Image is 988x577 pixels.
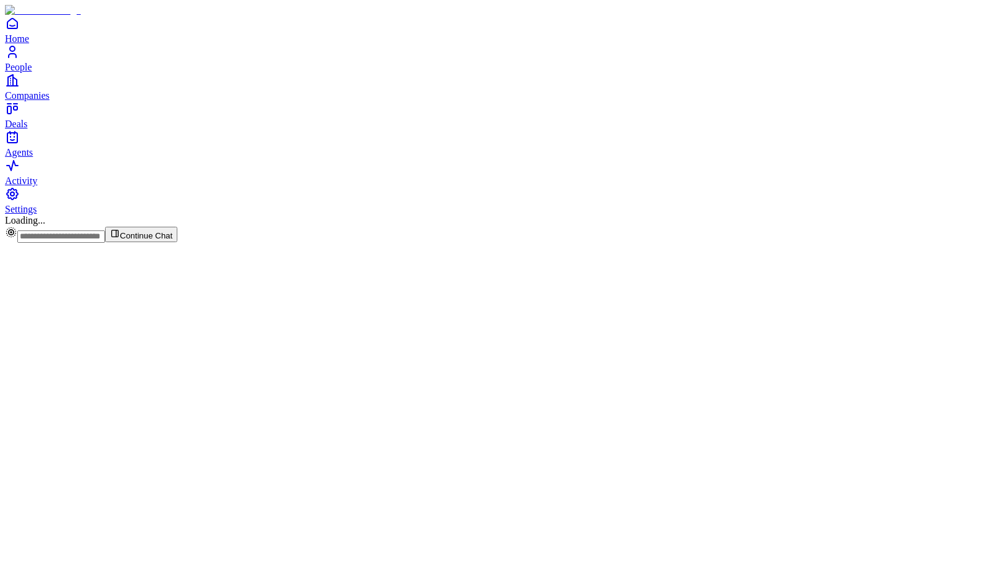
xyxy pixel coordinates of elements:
[5,101,983,129] a: Deals
[5,158,983,186] a: Activity
[5,90,49,101] span: Companies
[5,187,983,214] a: Settings
[5,215,983,226] div: Loading...
[5,119,27,129] span: Deals
[5,62,32,72] span: People
[5,73,983,101] a: Companies
[5,33,29,44] span: Home
[5,226,983,243] div: Continue Chat
[5,5,81,16] img: Item Brain Logo
[5,130,983,158] a: Agents
[5,175,37,186] span: Activity
[5,16,983,44] a: Home
[5,44,983,72] a: People
[105,227,177,242] button: Continue Chat
[5,204,37,214] span: Settings
[5,147,33,158] span: Agents
[120,231,172,240] span: Continue Chat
